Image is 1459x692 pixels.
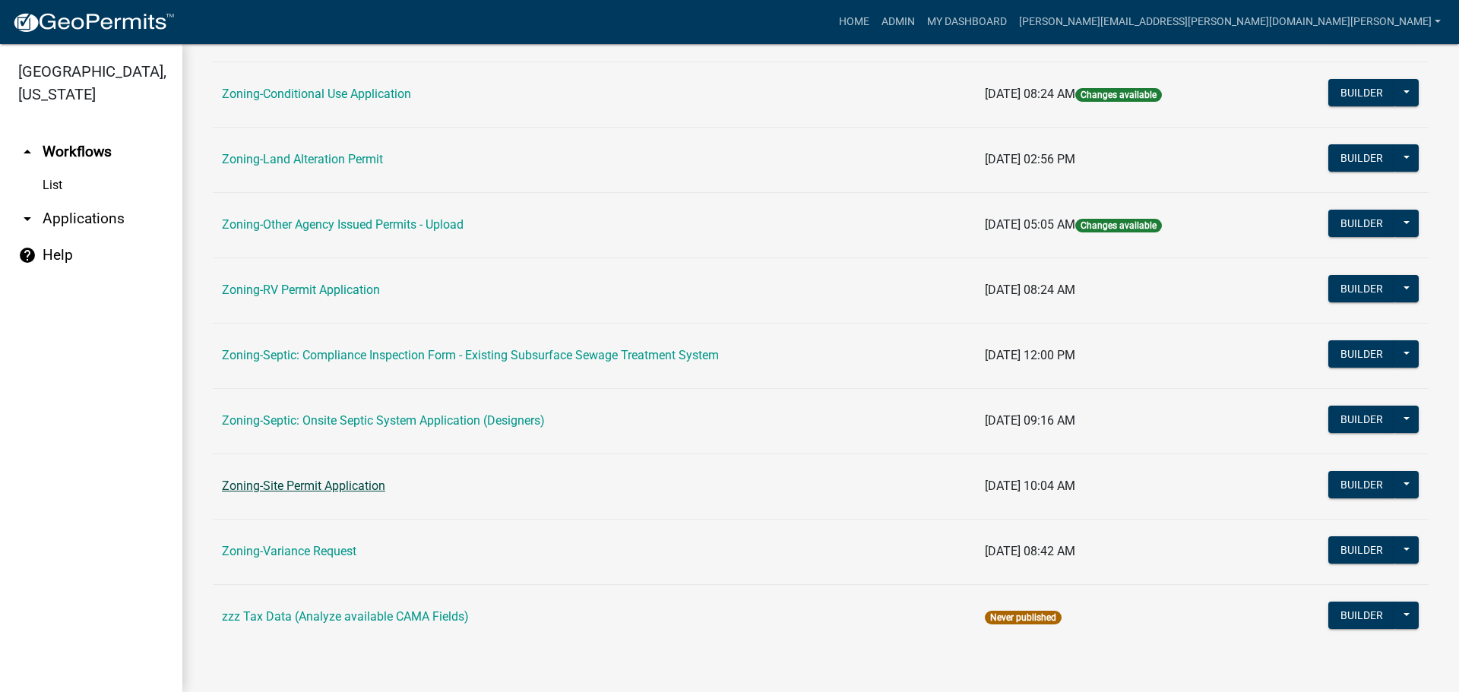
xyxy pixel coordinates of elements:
[18,143,36,161] i: arrow_drop_up
[1075,219,1162,232] span: Changes available
[222,609,469,624] a: zzz Tax Data (Analyze available CAMA Fields)
[985,348,1075,362] span: [DATE] 12:00 PM
[222,152,383,166] a: Zoning-Land Alteration Permit
[985,413,1075,428] span: [DATE] 09:16 AM
[921,8,1013,36] a: My Dashboard
[1328,471,1395,498] button: Builder
[1328,210,1395,237] button: Builder
[1328,406,1395,433] button: Builder
[985,87,1075,101] span: [DATE] 08:24 AM
[1075,88,1162,102] span: Changes available
[1328,340,1395,368] button: Builder
[985,152,1075,166] span: [DATE] 02:56 PM
[1328,275,1395,302] button: Builder
[222,283,380,297] a: Zoning-RV Permit Application
[222,479,385,493] a: Zoning-Site Permit Application
[985,283,1075,297] span: [DATE] 08:24 AM
[222,544,356,558] a: Zoning-Variance Request
[985,544,1075,558] span: [DATE] 08:42 AM
[222,217,464,232] a: Zoning-Other Agency Issued Permits - Upload
[1328,144,1395,172] button: Builder
[985,479,1075,493] span: [DATE] 10:04 AM
[222,413,545,428] a: Zoning-Septic: Onsite Septic System Application (Designers)
[1013,8,1447,36] a: [PERSON_NAME][EMAIL_ADDRESS][PERSON_NAME][DOMAIN_NAME][PERSON_NAME]
[985,217,1075,232] span: [DATE] 05:05 AM
[833,8,875,36] a: Home
[875,8,921,36] a: Admin
[1328,79,1395,106] button: Builder
[18,246,36,264] i: help
[222,87,411,101] a: Zoning-Conditional Use Application
[985,611,1062,624] span: Never published
[18,210,36,228] i: arrow_drop_down
[1328,602,1395,629] button: Builder
[222,348,719,362] a: Zoning-Septic: Compliance Inspection Form - Existing Subsurface Sewage Treatment System
[1328,536,1395,564] button: Builder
